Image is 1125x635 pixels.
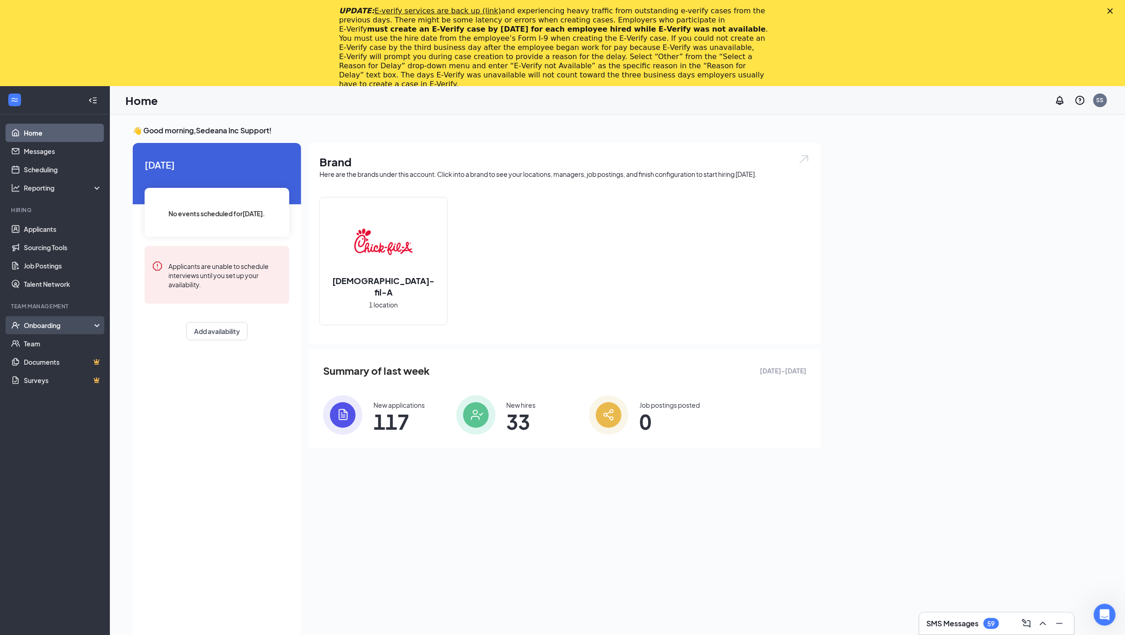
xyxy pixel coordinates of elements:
div: SS [1097,96,1104,104]
div: Job postings posted [639,400,700,410]
span: 0 [639,413,700,430]
span: [DATE] - [DATE] [760,366,806,376]
button: Minimize [1052,616,1067,631]
img: open.6027fd2a22e1237b5b06.svg [798,154,810,164]
div: Hiring [11,206,100,214]
h1: Home [125,93,158,108]
svg: Minimize [1054,618,1065,629]
svg: Analysis [11,183,20,192]
img: icon [589,395,628,435]
button: ChevronUp [1036,616,1050,631]
img: Chick-fil-A [354,213,413,271]
svg: Collapse [88,96,97,105]
span: [DATE] [145,158,289,172]
img: icon [456,395,496,435]
a: Home [24,124,102,142]
div: New hires [507,400,536,410]
button: ComposeMessage [1019,616,1034,631]
svg: ChevronUp [1038,618,1049,629]
a: Scheduling [24,160,102,179]
span: 33 [507,413,536,430]
span: 1 location [369,300,398,310]
a: Talent Network [24,275,102,293]
h3: 👋 Good morning, Sedeana Inc Support ! [133,126,821,136]
div: Reporting [24,183,103,192]
div: Onboarding [24,321,94,330]
div: Close [1108,8,1117,14]
svg: QuestionInfo [1075,95,1086,106]
h2: [DEMOGRAPHIC_DATA]-fil-A [320,275,447,298]
div: Team Management [11,302,100,310]
span: 117 [373,413,425,430]
i: UPDATE: [339,6,501,15]
svg: Error [152,261,163,272]
div: Here are the brands under this account. Click into a brand to see your locations, managers, job p... [319,170,810,179]
a: Job Postings [24,257,102,275]
div: 59 [988,620,995,628]
div: Applicants are unable to schedule interviews until you set up your availability. [168,261,282,289]
a: Applicants [24,220,102,238]
h3: SMS Messages [927,619,979,629]
a: SurveysCrown [24,371,102,389]
svg: WorkstreamLogo [10,95,19,104]
a: Team [24,334,102,353]
svg: ComposeMessage [1021,618,1032,629]
a: Sourcing Tools [24,238,102,257]
b: must create an E‑Verify case by [DATE] for each employee hired while E‑Verify was not available [367,25,766,33]
div: and experiencing heavy traffic from outstanding e-verify cases from the previous days. There migh... [339,6,771,89]
button: Add availability [186,322,248,340]
span: No events scheduled for [DATE] . [169,208,265,219]
a: E-verify services are back up (link) [374,6,501,15]
h1: Brand [319,154,810,170]
img: icon [323,395,362,435]
svg: Notifications [1055,95,1066,106]
a: Messages [24,142,102,160]
div: New applications [373,400,425,410]
svg: UserCheck [11,321,20,330]
a: DocumentsCrown [24,353,102,371]
span: Summary of last week [323,363,430,379]
iframe: Intercom live chat [1094,604,1116,626]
